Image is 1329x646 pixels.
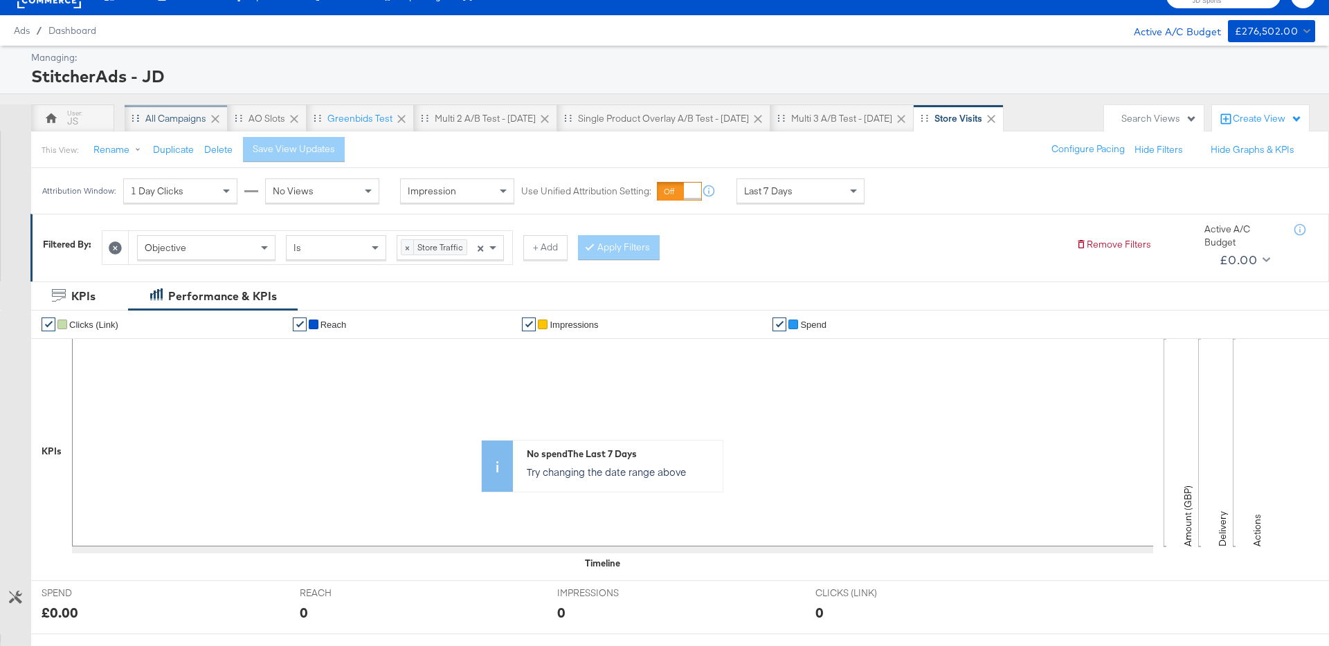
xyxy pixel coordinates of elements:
button: Remove Filters [1076,238,1151,251]
a: ✔ [772,317,786,331]
div: StitcherAds - JD [31,64,1312,88]
div: £0.00 [1220,250,1257,270]
div: 0 [815,602,824,622]
div: Single product overlay A/B test - [DATE] [578,112,749,125]
span: Clear all [474,236,486,259]
button: Rename [84,138,156,163]
div: AO Slots [248,112,285,125]
div: Create View [1233,112,1302,126]
div: £0.00 [42,602,78,622]
button: £276,502.00 [1228,20,1315,42]
a: Dashboard [48,25,96,36]
button: Hide Filters [1134,143,1183,156]
button: Delete [204,143,233,156]
div: Drag to reorder tab [421,114,428,122]
button: Duplicate [153,143,194,156]
div: store Visits [934,112,982,125]
div: Filtered By: [43,238,91,251]
div: KPIs [71,288,96,304]
span: Impression [408,185,456,197]
span: Store Traffic [414,240,467,254]
a: ✔ [522,317,536,331]
span: REACH [300,587,404,600]
button: + Add [523,235,568,260]
span: 1 Day Clicks [131,185,183,197]
span: Clicks (Link) [69,320,118,330]
div: Performance & KPIs [168,288,277,304]
span: / [30,25,48,36]
span: × [477,241,484,253]
span: CLICKS (LINK) [815,587,919,600]
div: Multi 3 A/B test - [DATE] [791,112,892,125]
span: No Views [273,185,314,197]
span: Spend [800,320,826,330]
span: Ads [14,25,30,36]
div: 0 [300,602,308,622]
div: Drag to reorder tab [564,114,572,122]
div: Managing: [31,51,1312,64]
div: No spend The Last 7 Days [527,447,716,461]
div: Active A/C Budget [1204,223,1281,248]
div: Greenbids Test [327,112,392,125]
span: × [401,240,414,254]
div: Drag to reorder tab [132,114,139,122]
div: This View: [42,145,78,156]
button: Configure Pacing [1042,137,1134,162]
div: Multi 2 A/B test - [DATE] [435,112,536,125]
div: Drag to reorder tab [777,114,785,122]
span: Reach [320,320,347,330]
span: IMPRESSIONS [557,587,661,600]
span: Is [293,241,301,254]
span: Objective [145,241,186,254]
div: 0 [557,602,566,622]
p: Try changing the date range above [527,465,716,479]
a: ✔ [42,317,55,331]
label: Use Unified Attribution Setting: [521,185,651,198]
div: Search Views [1121,112,1197,125]
span: Last 7 Days [744,185,793,197]
div: All Campaigns [145,112,206,125]
div: Drag to reorder tab [235,114,242,122]
span: SPEND [42,587,145,600]
div: Drag to reorder tab [314,114,321,122]
span: Impressions [550,320,598,330]
div: Drag to reorder tab [921,114,928,122]
button: Hide Graphs & KPIs [1211,143,1294,156]
div: Active A/C Budget [1119,20,1221,41]
a: ✔ [293,317,307,331]
div: Attribution Window: [42,186,116,196]
div: £276,502.00 [1235,23,1298,40]
div: JS [67,115,78,128]
button: £0.00 [1214,249,1273,271]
